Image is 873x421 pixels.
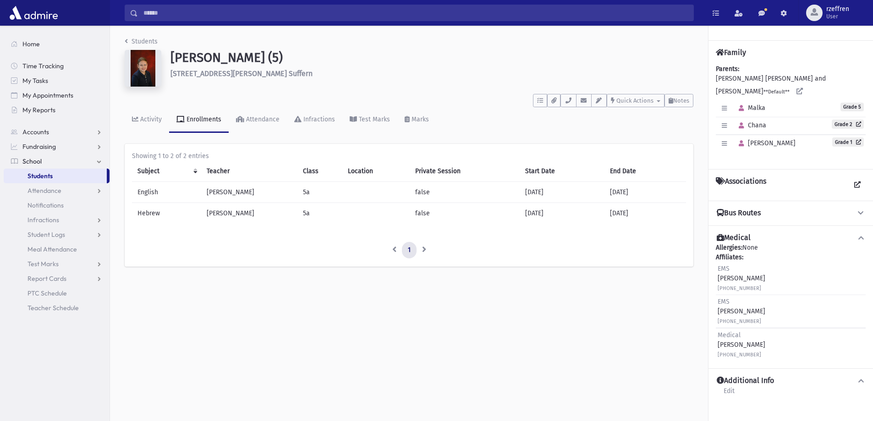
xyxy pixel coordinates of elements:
[673,97,689,104] span: Notes
[22,77,48,85] span: My Tasks
[520,161,604,182] th: Start Date
[7,4,60,22] img: AdmirePro
[201,161,298,182] th: Teacher
[132,182,201,203] td: English
[297,203,342,224] td: 5a
[832,120,864,129] a: Grade 2
[4,213,110,227] a: Infractions
[4,257,110,271] a: Test Marks
[4,169,107,183] a: Students
[27,230,65,239] span: Student Logs
[27,216,59,224] span: Infractions
[718,265,730,273] span: EMS
[125,37,158,50] nav: breadcrumb
[342,161,410,182] th: Location
[717,376,774,386] h4: Additional Info
[604,161,686,182] th: End Date
[826,5,849,13] span: rzeffren
[27,186,61,195] span: Attendance
[22,157,42,165] span: School
[717,233,751,243] h4: Medical
[826,13,849,20] span: User
[716,64,866,162] div: [PERSON_NAME] [PERSON_NAME] and [PERSON_NAME]
[718,285,761,291] small: [PHONE_NUMBER]
[410,182,520,203] td: false
[607,94,664,107] button: Quick Actions
[718,298,730,306] span: EMS
[410,161,520,182] th: Private Session
[718,318,761,324] small: [PHONE_NUMBER]
[716,208,866,218] button: Bus Routes
[4,139,110,154] a: Fundraising
[4,242,110,257] a: Meal Attendance
[170,69,693,78] h6: [STREET_ADDRESS][PERSON_NAME] Suffern
[840,103,864,111] span: Grade 5
[4,88,110,103] a: My Appointments
[718,331,741,339] span: Medical
[4,301,110,315] a: Teacher Schedule
[4,59,110,73] a: Time Tracking
[832,137,864,147] a: Grade 1
[287,107,342,133] a: Infractions
[27,304,79,312] span: Teacher Schedule
[302,115,335,123] div: Infractions
[718,330,765,359] div: [PERSON_NAME]
[716,244,742,252] b: Allergies:
[410,115,429,123] div: Marks
[297,161,342,182] th: Class
[735,139,796,147] span: [PERSON_NAME]
[169,107,229,133] a: Enrollments
[397,107,436,133] a: Marks
[718,352,761,358] small: [PHONE_NUMBER]
[125,107,169,133] a: Activity
[4,198,110,213] a: Notifications
[27,260,59,268] span: Test Marks
[357,115,390,123] div: Test Marks
[716,233,866,243] button: Medical
[4,183,110,198] a: Attendance
[22,106,55,114] span: My Reports
[664,94,693,107] button: Notes
[138,115,162,123] div: Activity
[201,203,298,224] td: [PERSON_NAME]
[716,376,866,386] button: Additional Info
[4,125,110,139] a: Accounts
[27,245,77,253] span: Meal Attendance
[4,103,110,117] a: My Reports
[27,274,66,283] span: Report Cards
[125,50,161,87] img: 2QAAAAAAAAAAAAAAAAAAAAAAAAAAAAAAAAAAAAAAAAAAAAAAAAAAAAAAAAAAAAAAAAAAAAAAAAAAAAAAAAAAAAAAAAAAAAAAA...
[4,271,110,286] a: Report Cards
[402,242,417,258] a: 1
[735,104,765,112] span: Malka
[22,91,73,99] span: My Appointments
[723,386,735,402] a: Edit
[27,201,64,209] span: Notifications
[125,38,158,45] a: Students
[4,37,110,51] a: Home
[716,65,739,73] b: Parents:
[132,161,201,182] th: Subject
[27,289,67,297] span: PTC Schedule
[520,182,604,203] td: [DATE]
[616,97,653,104] span: Quick Actions
[4,154,110,169] a: School
[132,151,686,161] div: Showing 1 to 2 of 2 entries
[735,121,766,129] span: Chana
[4,73,110,88] a: My Tasks
[229,107,287,133] a: Attendance
[132,203,201,224] td: Hebrew
[716,243,866,361] div: None
[27,172,53,180] span: Students
[201,182,298,203] td: [PERSON_NAME]
[520,203,604,224] td: [DATE]
[22,62,64,70] span: Time Tracking
[22,128,49,136] span: Accounts
[718,297,765,326] div: [PERSON_NAME]
[138,5,693,21] input: Search
[716,253,743,261] b: Affiliates:
[170,50,693,66] h1: [PERSON_NAME] (5)
[244,115,280,123] div: Attendance
[297,182,342,203] td: 5a
[185,115,221,123] div: Enrollments
[22,40,40,48] span: Home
